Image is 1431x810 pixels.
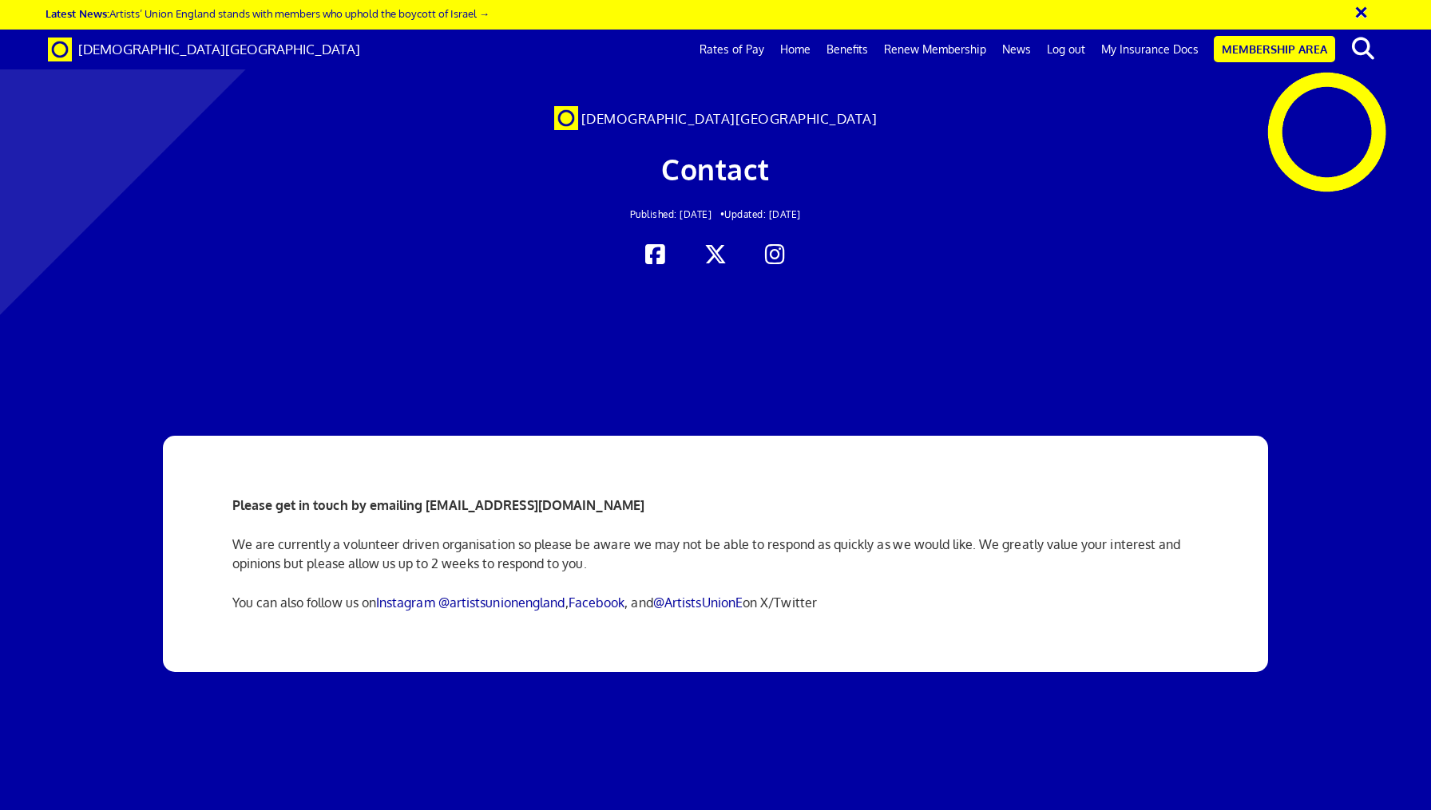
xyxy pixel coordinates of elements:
[275,209,1157,219] h2: Updated: [DATE]
[630,208,725,220] span: Published: [DATE] •
[569,595,625,610] a: Facebook
[1338,32,1387,65] button: search
[78,41,360,57] span: [DEMOGRAPHIC_DATA][GEOGRAPHIC_DATA]
[232,535,1199,573] p: We are currently a volunteer driven organisation so please be aware we may not be able to respond...
[772,30,819,69] a: Home
[1039,30,1093,69] a: Log out
[232,497,645,513] strong: Please get in touch by emailing [EMAIL_ADDRESS][DOMAIN_NAME]
[994,30,1039,69] a: News
[46,6,109,20] strong: Latest News:
[1093,30,1207,69] a: My Insurance Docs
[819,30,876,69] a: Benefits
[653,595,743,610] a: @ArtistsUnionE
[36,30,372,69] a: Brand [DEMOGRAPHIC_DATA][GEOGRAPHIC_DATA]
[46,6,490,20] a: Latest News:Artists’ Union England stands with members who uphold the boycott of Israel →
[232,593,1199,612] p: You can also follow us on , , and on X/Twitter
[581,110,878,127] span: [DEMOGRAPHIC_DATA][GEOGRAPHIC_DATA]
[876,30,994,69] a: Renew Membership
[1214,36,1335,62] a: Membership Area
[692,30,772,69] a: Rates of Pay
[661,151,770,187] span: Contact
[376,595,565,610] a: Instagram @artistsunionengland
